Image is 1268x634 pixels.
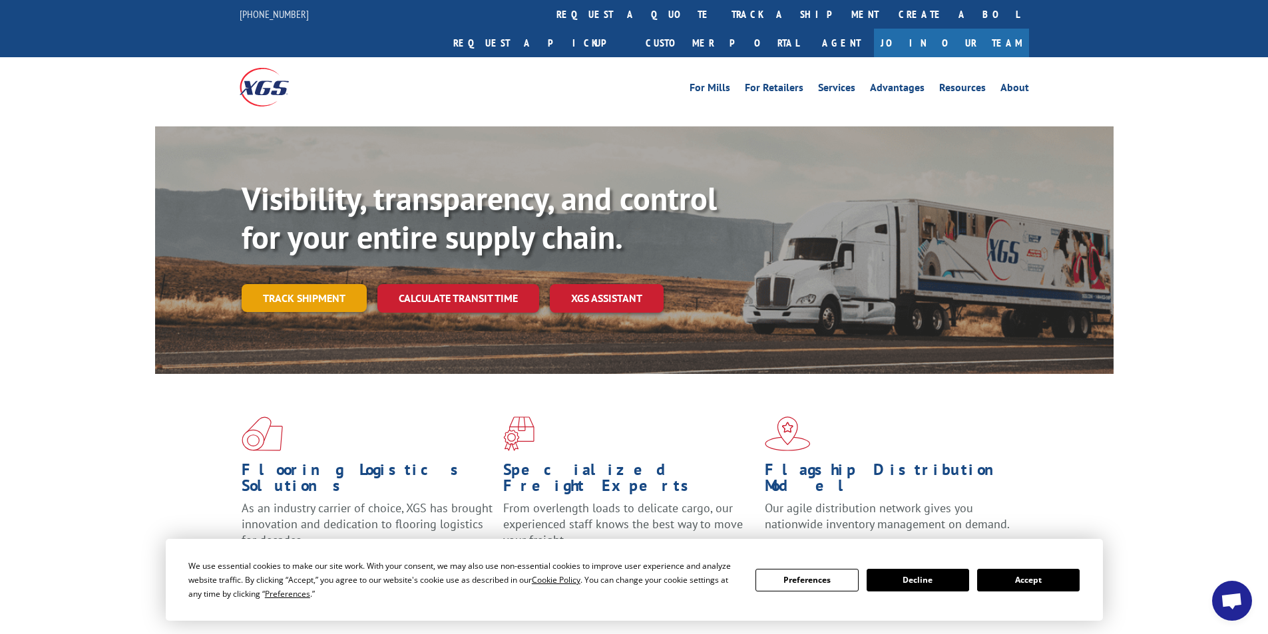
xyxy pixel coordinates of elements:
a: Request a pickup [443,29,636,57]
button: Decline [867,569,969,591]
span: Preferences [265,588,310,599]
a: Services [818,82,855,97]
div: Cookie Consent Prompt [166,539,1103,621]
a: Calculate transit time [377,284,539,313]
p: From overlength loads to delicate cargo, our experienced staff knows the best way to move your fr... [503,500,755,559]
img: xgs-icon-focused-on-flooring-red [503,416,534,451]
a: [PHONE_NUMBER] [240,7,309,21]
h1: Flooring Logistics Solutions [242,462,493,500]
span: Cookie Policy [532,574,580,585]
a: For Retailers [745,82,803,97]
div: We use essential cookies to make our site work. With your consent, we may also use non-essential ... [188,559,740,601]
img: xgs-icon-flagship-distribution-model-red [765,416,811,451]
a: For Mills [690,82,730,97]
a: Join Our Team [874,29,1029,57]
button: Accept [977,569,1080,591]
a: Resources [939,82,986,97]
a: Advantages [870,82,925,97]
a: Track shipment [242,284,367,312]
a: XGS ASSISTANT [550,284,664,313]
h1: Flagship Distribution Model [765,462,1016,500]
button: Preferences [755,569,858,591]
div: Open chat [1212,581,1252,621]
a: Agent [809,29,874,57]
a: About [1000,82,1029,97]
span: Our agile distribution network gives you nationwide inventory management on demand. [765,500,1010,532]
b: Visibility, transparency, and control for your entire supply chain. [242,178,717,257]
a: Customer Portal [636,29,809,57]
h1: Specialized Freight Experts [503,462,755,500]
span: As an industry carrier of choice, XGS has brought innovation and dedication to flooring logistics... [242,500,493,548]
img: xgs-icon-total-supply-chain-intelligence-red [242,416,283,451]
